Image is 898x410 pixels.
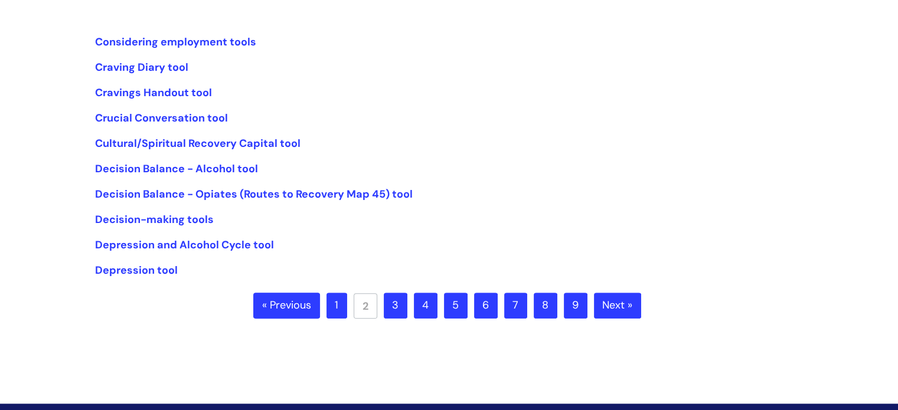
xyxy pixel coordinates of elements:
[95,35,256,49] a: Considering employment tools
[95,238,274,252] a: Depression and Alcohol Cycle tool
[534,293,557,319] a: 8
[504,293,527,319] a: 7
[253,293,320,319] a: « Previous
[95,263,178,277] a: Depression tool
[95,60,188,74] a: Craving Diary tool
[414,293,437,319] a: 4
[384,293,407,319] a: 3
[564,293,587,319] a: 9
[444,293,468,319] a: 5
[95,187,413,201] a: Decision Balance - Opiates (Routes to Recovery Map 45) tool
[95,86,212,100] a: Cravings Handout tool
[474,293,498,319] a: 6
[354,293,377,319] a: 2
[594,293,641,319] a: Next »
[95,136,301,150] a: Cultural/Spiritual Recovery Capital tool
[95,162,258,176] a: Decision Balance - Alcohol tool
[95,111,228,125] a: Crucial Conversation tool
[95,212,214,227] a: Decision-making tools
[326,293,347,319] a: 1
